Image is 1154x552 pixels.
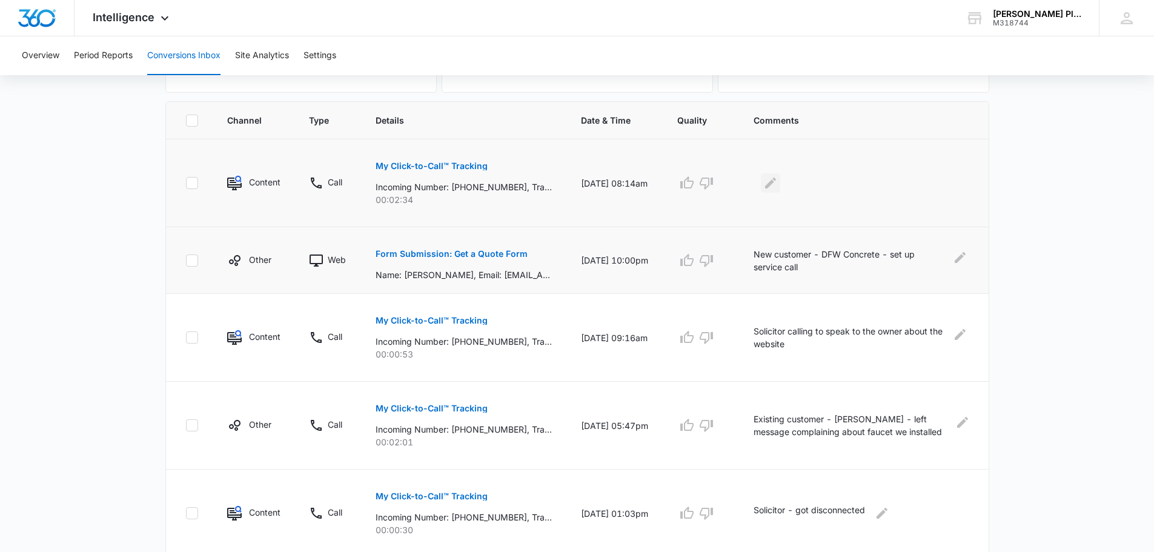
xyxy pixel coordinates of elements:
[328,330,342,343] p: Call
[309,114,329,127] span: Type
[249,418,271,431] p: Other
[957,413,969,432] button: Edit Comments
[328,418,342,431] p: Call
[328,506,342,519] p: Call
[993,9,1081,19] div: account name
[754,325,944,350] p: Solicitor calling to speak to the owner about the website
[376,404,488,413] p: My Click-to-Call™ Tracking
[376,193,552,206] p: 00:02:34
[376,511,552,524] p: Incoming Number: [PHONE_NUMBER], Tracking Number: [PHONE_NUMBER], Ring To: [PHONE_NUMBER], Caller...
[249,176,280,188] p: Content
[376,239,528,268] button: Form Submission: Get a Quote Form
[951,248,969,267] button: Edit Comments
[235,36,289,75] button: Site Analytics
[376,114,534,127] span: Details
[754,248,944,273] p: New customer - DFW Concrete - set up service call
[761,173,780,193] button: Edit Comments
[376,181,552,193] p: Incoming Number: [PHONE_NUMBER], Tracking Number: [PHONE_NUMBER], Ring To: [PHONE_NUMBER], Caller...
[376,482,488,511] button: My Click-to-Call™ Tracking
[328,176,342,188] p: Call
[376,316,488,325] p: My Click-to-Call™ Tracking
[566,227,663,294] td: [DATE] 10:00pm
[74,36,133,75] button: Period Reports
[22,36,59,75] button: Overview
[249,253,271,266] p: Other
[376,436,552,448] p: 00:02:01
[581,114,631,127] span: Date & Time
[147,36,221,75] button: Conversions Inbox
[376,268,552,281] p: Name: [PERSON_NAME], Email: [EMAIL_ADDRESS][DOMAIN_NAME], Phone: [PHONE_NUMBER], Address: [STREET...
[303,36,336,75] button: Settings
[566,294,663,382] td: [DATE] 09:16am
[227,114,262,127] span: Channel
[754,504,865,523] p: Solicitor - got disconnected
[376,423,552,436] p: Incoming Number: [PHONE_NUMBER], Tracking Number: [PHONE_NUMBER], Ring To: [PHONE_NUMBER], Caller...
[376,250,528,258] p: Form Submission: Get a Quote Form
[376,306,488,335] button: My Click-to-Call™ Tracking
[328,253,346,266] p: Web
[376,524,552,536] p: 00:00:30
[754,114,952,127] span: Comments
[754,413,949,438] p: Existing customer - [PERSON_NAME] - left message complaining about faucet we installed
[376,162,488,170] p: My Click-to-Call™ Tracking
[376,335,552,348] p: Incoming Number: [PHONE_NUMBER], Tracking Number: [PHONE_NUMBER], Ring To: [PHONE_NUMBER], Caller...
[376,492,488,500] p: My Click-to-Call™ Tracking
[93,11,154,24] span: Intelligence
[566,139,663,227] td: [DATE] 08:14am
[677,114,707,127] span: Quality
[952,325,969,344] button: Edit Comments
[376,394,488,423] button: My Click-to-Call™ Tracking
[249,330,280,343] p: Content
[993,19,1081,27] div: account id
[376,348,552,361] p: 00:00:53
[872,504,892,523] button: Edit Comments
[249,506,280,519] p: Content
[566,382,663,470] td: [DATE] 05:47pm
[376,151,488,181] button: My Click-to-Call™ Tracking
